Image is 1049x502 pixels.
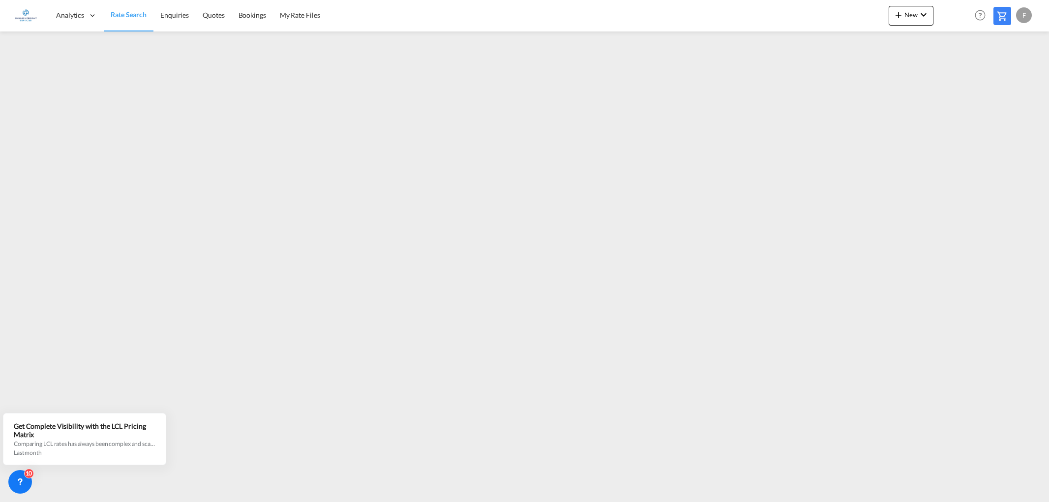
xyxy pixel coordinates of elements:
[1016,7,1032,23] div: F
[893,9,904,21] md-icon: icon-plus 400-fg
[239,11,266,19] span: Bookings
[111,10,147,19] span: Rate Search
[56,10,84,20] span: Analytics
[160,11,189,19] span: Enquiries
[972,7,989,24] span: Help
[889,6,933,26] button: icon-plus 400-fgNewicon-chevron-down
[918,9,929,21] md-icon: icon-chevron-down
[893,11,929,19] span: New
[203,11,224,19] span: Quotes
[280,11,320,19] span: My Rate Files
[972,7,993,25] div: Help
[15,4,37,27] img: e1326340b7c511ef854e8d6a806141ad.jpg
